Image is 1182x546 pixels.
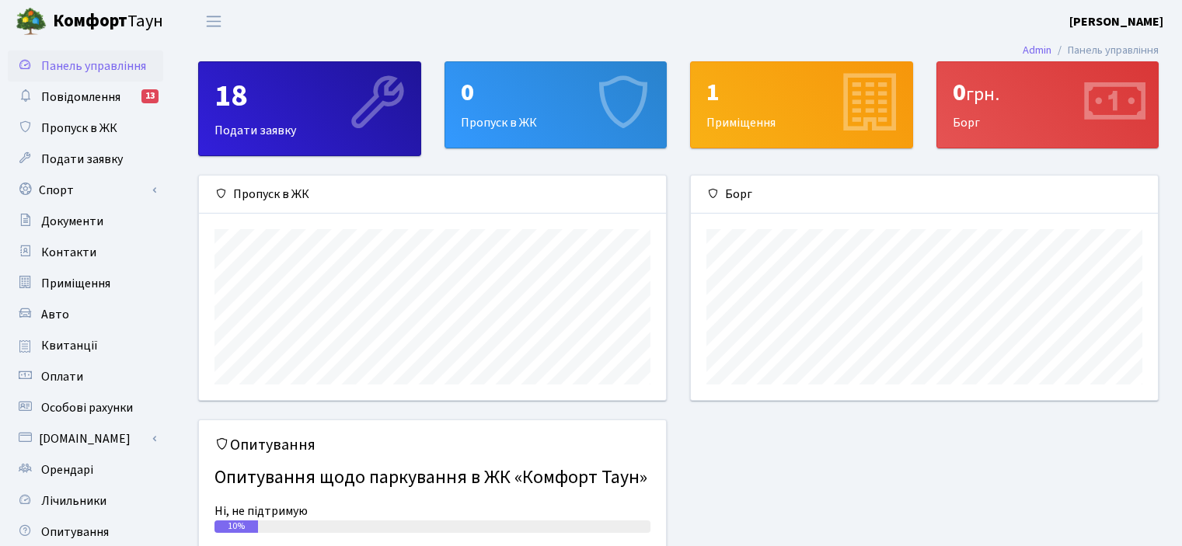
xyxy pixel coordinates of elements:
div: Борг [937,62,1159,148]
span: Пропуск в ЖК [41,120,117,137]
a: Авто [8,299,163,330]
div: Подати заявку [199,62,420,155]
a: Орендарі [8,454,163,485]
a: Контакти [8,237,163,268]
div: Пропуск в ЖК [445,62,667,148]
a: Документи [8,206,163,237]
a: Панель управління [8,50,163,82]
div: 18 [214,78,405,115]
a: 0Пропуск в ЖК [445,61,668,148]
li: Панель управління [1051,42,1159,59]
div: Борг [691,176,1158,214]
span: Документи [41,213,103,230]
span: Опитування [41,523,109,541]
div: Ні, не підтримую [214,502,650,520]
span: Оплати [41,368,83,385]
div: 1 [706,78,897,107]
div: Пропуск в ЖК [199,176,666,214]
div: 13 [141,89,159,103]
span: грн. [966,81,999,108]
span: Авто [41,306,69,323]
b: Комфорт [53,9,127,33]
a: Приміщення [8,268,163,299]
div: Приміщення [691,62,912,148]
span: Контакти [41,244,96,261]
a: [PERSON_NAME] [1069,12,1163,31]
div: 0 [953,78,1143,107]
div: 0 [461,78,651,107]
a: Спорт [8,175,163,206]
h4: Опитування щодо паркування в ЖК «Комфорт Таун» [214,461,650,496]
a: 18Подати заявку [198,61,421,156]
span: Таун [53,9,163,35]
h5: Опитування [214,436,650,454]
b: [PERSON_NAME] [1069,13,1163,30]
span: Орендарі [41,461,93,478]
a: 1Приміщення [690,61,913,148]
a: Admin [1023,42,1051,58]
span: Повідомлення [41,89,120,106]
a: Подати заявку [8,144,163,175]
span: Особові рахунки [41,399,133,416]
a: Пропуск в ЖК [8,113,163,144]
a: [DOMAIN_NAME] [8,423,163,454]
button: Переключити навігацію [194,9,233,34]
span: Приміщення [41,275,110,292]
span: Панель управління [41,57,146,75]
span: Квитанції [41,337,98,354]
a: Квитанції [8,330,163,361]
div: 10% [214,520,258,533]
img: logo.png [16,6,47,37]
span: Подати заявку [41,151,123,168]
span: Лічильники [41,492,106,509]
nav: breadcrumb [999,34,1182,67]
a: Оплати [8,361,163,392]
a: Лічильники [8,485,163,516]
a: Особові рахунки [8,392,163,423]
a: Повідомлення13 [8,82,163,113]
